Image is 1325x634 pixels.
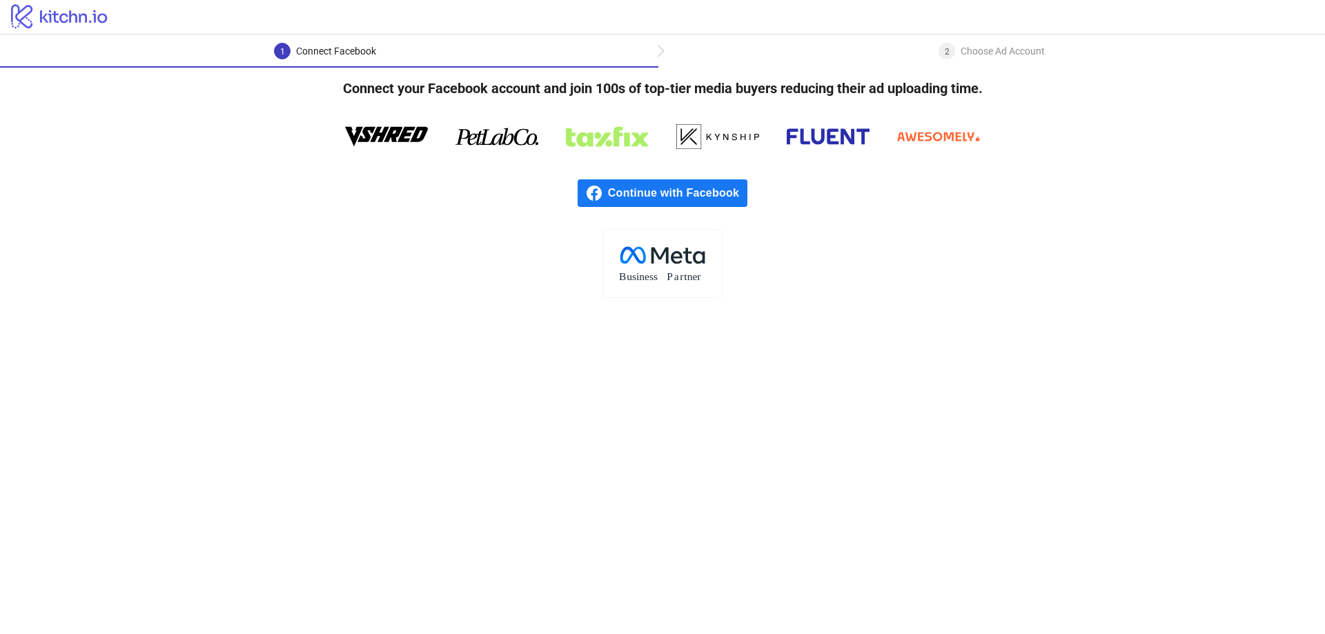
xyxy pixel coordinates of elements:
tspan: tner [684,270,701,282]
a: Continue with Facebook [578,179,747,207]
tspan: P [667,270,673,282]
div: Connect Facebook [296,43,376,59]
h4: Connect your Facebook account and join 100s of top-tier media buyers reducing their ad uploading ... [321,68,1005,109]
span: 1 [280,47,285,57]
tspan: B [619,270,626,282]
tspan: usiness [627,270,658,282]
tspan: a [674,270,679,282]
tspan: r [680,270,684,282]
div: Choose Ad Account [961,43,1045,59]
span: 2 [945,47,950,57]
span: Continue with Facebook [608,179,747,207]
